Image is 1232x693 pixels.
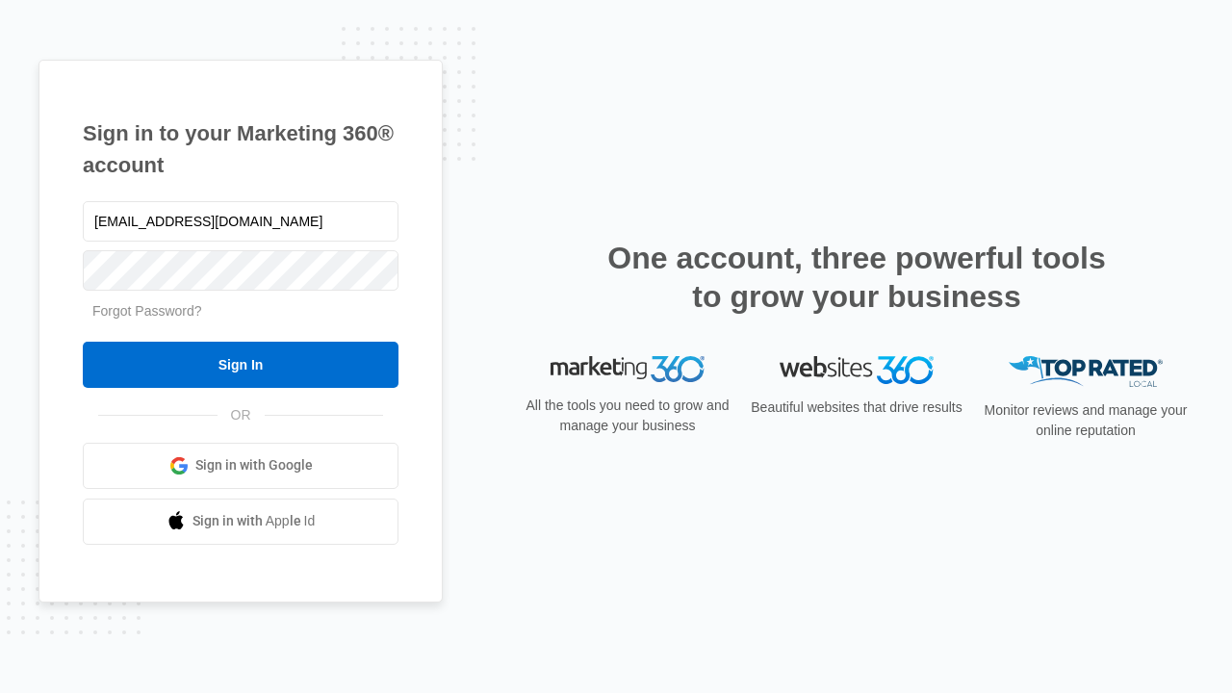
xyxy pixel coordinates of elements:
[83,201,398,242] input: Email
[1009,356,1163,388] img: Top Rated Local
[978,400,1193,441] p: Monitor reviews and manage your online reputation
[520,396,735,436] p: All the tools you need to grow and manage your business
[551,356,705,383] img: Marketing 360
[749,398,964,418] p: Beautiful websites that drive results
[602,239,1112,316] h2: One account, three powerful tools to grow your business
[83,342,398,388] input: Sign In
[83,499,398,545] a: Sign in with Apple Id
[780,356,934,384] img: Websites 360
[192,511,316,531] span: Sign in with Apple Id
[218,405,265,425] span: OR
[83,443,398,489] a: Sign in with Google
[195,455,313,475] span: Sign in with Google
[92,303,202,319] a: Forgot Password?
[83,117,398,181] h1: Sign in to your Marketing 360® account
